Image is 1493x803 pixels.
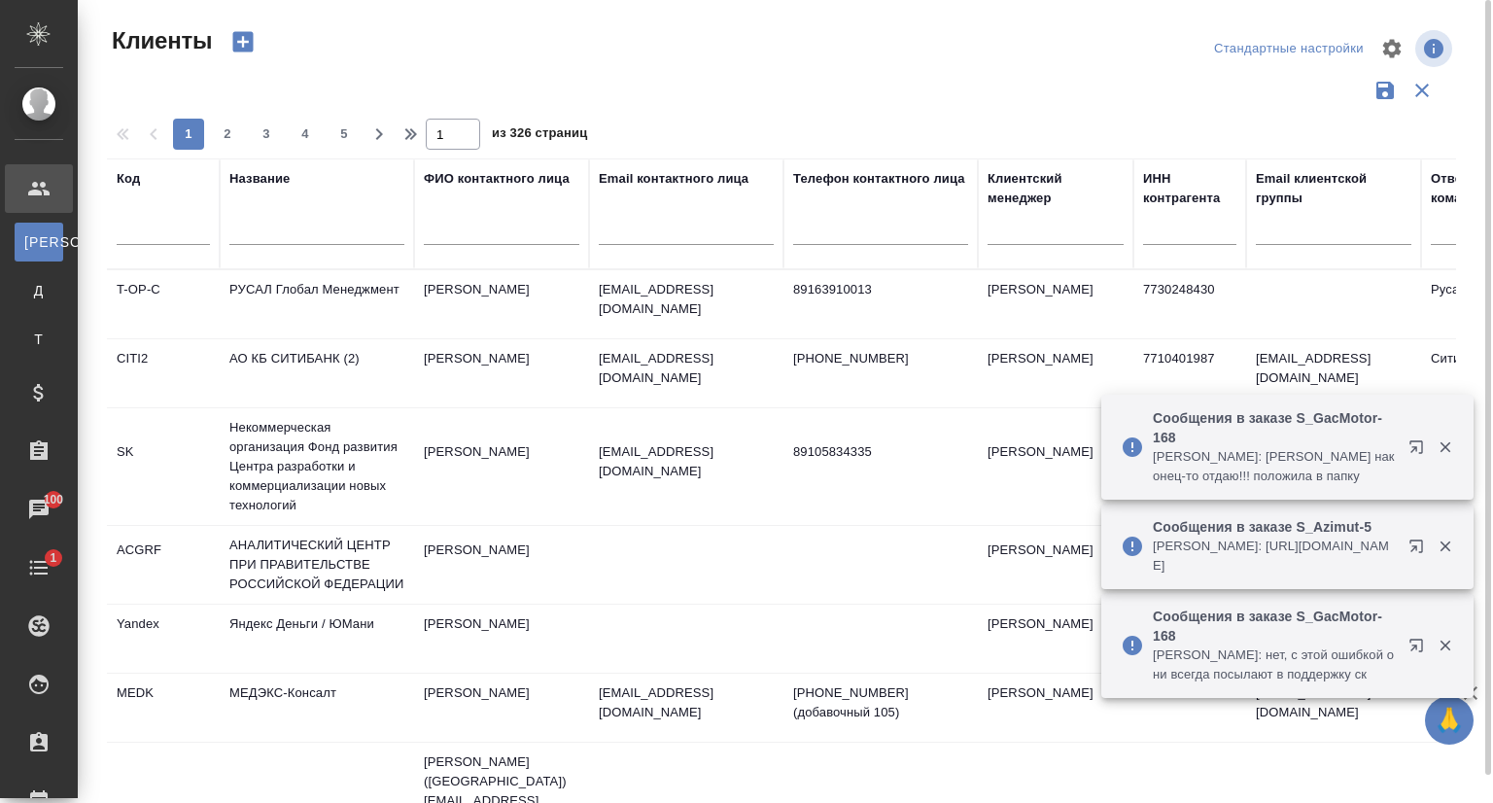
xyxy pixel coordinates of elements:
[107,674,220,742] td: MEDK
[1425,438,1465,456] button: Закрыть
[107,339,220,407] td: CITI2
[38,548,68,568] span: 1
[229,169,290,189] div: Название
[414,270,589,338] td: [PERSON_NAME]
[978,531,1133,599] td: [PERSON_NAME]
[107,25,212,56] span: Клиенты
[220,605,414,673] td: Яндекс Деньги / ЮМани
[212,119,243,150] button: 2
[1133,270,1246,338] td: 7730248430
[1367,72,1404,109] button: Сохранить фильтры
[414,605,589,673] td: [PERSON_NAME]
[414,339,589,407] td: [PERSON_NAME]
[220,408,414,525] td: Некоммерческая организация Фонд развития Центра разработки и коммерциализации новых технологий
[1153,447,1396,486] p: [PERSON_NAME]: [PERSON_NAME] наконец-то отдаю!!! положила в папку
[220,526,414,604] td: АНАЛИТИЧЕСКИЙ ЦЕНТР ПРИ ПРАВИТЕЛЬСТВЕ РОССИЙСКОЙ ФЕДЕРАЦИИ
[1153,607,1396,646] p: Сообщения в заказе S_GacMotor-168
[424,169,570,189] div: ФИО контактного лица
[1133,339,1246,407] td: 7710401987
[220,25,266,58] button: Создать
[15,223,63,262] a: [PERSON_NAME]
[1404,72,1441,109] button: Сбросить фильтры
[1246,339,1421,407] td: [EMAIL_ADDRESS][DOMAIN_NAME]
[212,124,243,144] span: 2
[793,169,965,189] div: Телефон контактного лица
[1143,169,1236,208] div: ИНН контрагента
[251,124,282,144] span: 3
[107,433,220,501] td: SK
[329,119,360,150] button: 5
[599,683,774,722] p: [EMAIL_ADDRESS][DOMAIN_NAME]
[1153,517,1396,537] p: Сообщения в заказе S_Azimut-5
[1397,527,1443,574] button: Открыть в новой вкладке
[599,169,748,189] div: Email контактного лица
[793,442,968,462] p: 89105834335
[1369,25,1415,72] span: Настроить таблицу
[15,320,63,359] a: Т
[599,349,774,388] p: [EMAIL_ADDRESS][DOMAIN_NAME]
[5,543,73,592] a: 1
[599,442,774,481] p: [EMAIL_ADDRESS][DOMAIN_NAME]
[978,605,1133,673] td: [PERSON_NAME]
[1256,169,1411,208] div: Email клиентской группы
[107,605,220,673] td: Yandex
[24,281,53,300] span: Д
[220,674,414,742] td: МЕДЭКС-Консалт
[978,270,1133,338] td: [PERSON_NAME]
[117,169,140,189] div: Код
[492,122,587,150] span: из 326 страниц
[978,433,1133,501] td: [PERSON_NAME]
[290,119,321,150] button: 4
[414,433,589,501] td: [PERSON_NAME]
[1397,626,1443,673] button: Открыть в новой вкладке
[290,124,321,144] span: 4
[1425,637,1465,654] button: Закрыть
[24,232,53,252] span: [PERSON_NAME]
[988,169,1124,208] div: Клиентский менеджер
[1397,428,1443,474] button: Открыть в новой вкладке
[414,531,589,599] td: [PERSON_NAME]
[15,271,63,310] a: Д
[1153,408,1396,447] p: Сообщения в заказе S_GacMotor-168
[24,330,53,349] span: Т
[793,683,968,722] p: [PHONE_NUMBER] (добавочный 105)
[1153,537,1396,576] p: [PERSON_NAME]: [URL][DOMAIN_NAME]
[793,280,968,299] p: 89163910013
[329,124,360,144] span: 5
[1153,646,1396,684] p: [PERSON_NAME]: нет, с этой ошибкой они всегда посылают в поддержку ск
[32,490,76,509] span: 100
[978,674,1133,742] td: [PERSON_NAME]
[107,531,220,599] td: ACGRF
[251,119,282,150] button: 3
[220,270,414,338] td: РУСАЛ Глобал Менеджмент
[1425,538,1465,555] button: Закрыть
[414,674,589,742] td: [PERSON_NAME]
[220,339,414,407] td: АО КБ СИТИБАНК (2)
[793,349,968,368] p: [PHONE_NUMBER]
[5,485,73,534] a: 100
[1415,30,1456,67] span: Посмотреть информацию
[1209,34,1369,64] div: split button
[599,280,774,319] p: [EMAIL_ADDRESS][DOMAIN_NAME]
[107,270,220,338] td: T-OP-C
[978,339,1133,407] td: [PERSON_NAME]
